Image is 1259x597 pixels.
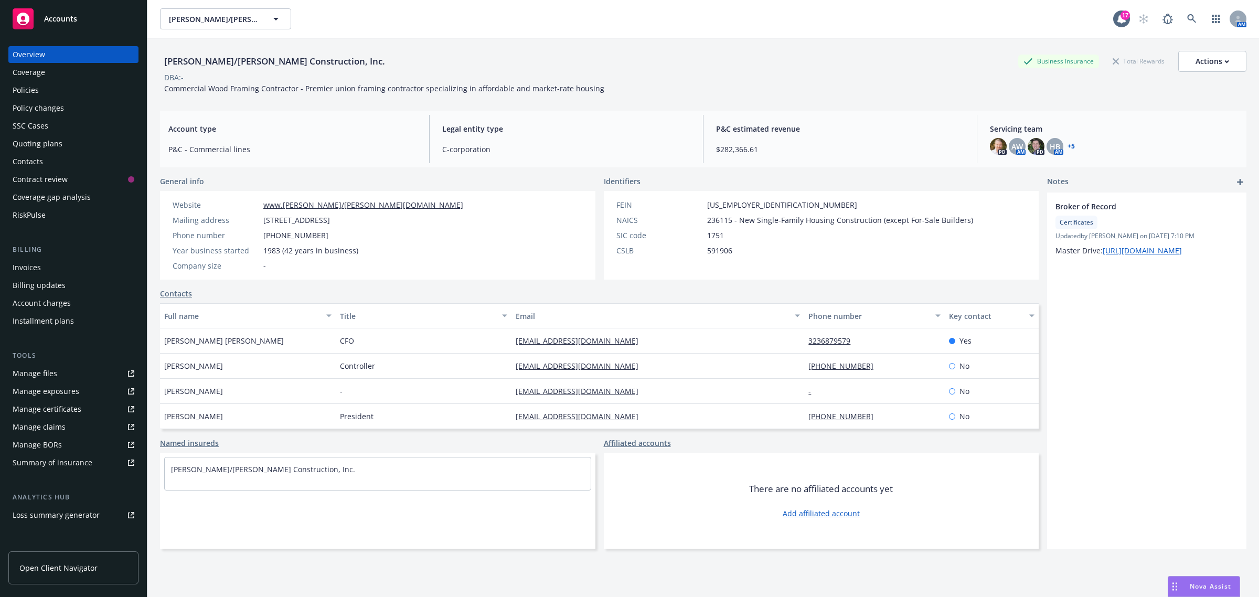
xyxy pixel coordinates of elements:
span: There are no affiliated accounts yet [749,483,893,495]
a: Coverage gap analysis [8,189,138,206]
p: Master Drive: [1055,245,1238,256]
div: [PERSON_NAME]/[PERSON_NAME] Construction, Inc. [160,55,389,68]
div: Manage exposures [13,383,79,400]
div: Manage claims [13,419,66,435]
a: Loss summary generator [8,507,138,524]
div: Company size [173,260,259,271]
div: Phone number [808,311,929,322]
div: Email [516,311,788,322]
a: [PHONE_NUMBER] [808,411,882,421]
div: Summary of insurance [13,454,92,471]
button: Phone number [804,303,945,328]
div: Tools [8,350,138,361]
a: Switch app [1205,8,1226,29]
span: Servicing team [990,123,1238,134]
span: [US_EMPLOYER_IDENTIFICATION_NUMBER] [707,199,857,210]
span: - [340,386,343,397]
a: [PHONE_NUMBER] [808,361,882,371]
div: Full name [164,311,320,322]
span: 1983 (42 years in business) [263,245,358,256]
a: [URL][DOMAIN_NAME] [1103,246,1182,255]
a: Affiliated accounts [604,438,671,449]
a: Manage files [8,365,138,382]
a: Invoices [8,259,138,276]
a: - [808,386,819,396]
div: Actions [1196,51,1229,71]
span: CFO [340,335,354,346]
span: Identifiers [604,176,641,187]
a: Accounts [8,4,138,34]
div: Policies [13,82,39,99]
span: President [340,411,374,422]
div: Manage BORs [13,436,62,453]
div: Business Insurance [1018,55,1099,68]
span: General info [160,176,204,187]
a: RiskPulse [8,207,138,223]
span: No [959,360,969,371]
div: Website [173,199,259,210]
button: Actions [1178,51,1246,72]
div: Policy changes [13,100,64,116]
div: Overview [13,46,45,63]
a: Manage exposures [8,383,138,400]
div: Account charges [13,295,71,312]
span: Broker of Record [1055,201,1211,212]
span: No [959,411,969,422]
div: Installment plans [13,313,74,329]
button: [PERSON_NAME]/[PERSON_NAME] Construction, Inc. [160,8,291,29]
a: Manage BORs [8,436,138,453]
div: Manage files [13,365,57,382]
button: Nova Assist [1168,576,1240,597]
button: Full name [160,303,336,328]
div: Billing [8,244,138,255]
div: Analytics hub [8,492,138,503]
span: [PERSON_NAME] [164,360,223,371]
a: [EMAIL_ADDRESS][DOMAIN_NAME] [516,361,647,371]
span: [PERSON_NAME] [PERSON_NAME] [164,335,284,346]
a: Add affiliated account [783,508,860,519]
button: Email [511,303,804,328]
a: Installment plans [8,313,138,329]
a: Start snowing [1133,8,1154,29]
a: Billing updates [8,277,138,294]
a: [EMAIL_ADDRESS][DOMAIN_NAME] [516,386,647,396]
a: www.[PERSON_NAME]/[PERSON_NAME][DOMAIN_NAME] [263,200,463,210]
a: Policies [8,82,138,99]
div: SIC code [616,230,703,241]
div: Manage certificates [13,401,81,418]
div: Contract review [13,171,68,188]
span: Nova Assist [1190,582,1231,591]
a: 3236879579 [808,336,859,346]
span: Open Client Navigator [19,562,98,573]
span: Certificates [1060,218,1093,227]
span: 1751 [707,230,724,241]
span: C-corporation [442,144,690,155]
div: Quoting plans [13,135,62,152]
a: Manage certificates [8,401,138,418]
div: Phone number [173,230,259,241]
a: [EMAIL_ADDRESS][DOMAIN_NAME] [516,336,647,346]
span: HB [1050,141,1060,152]
span: Commercial Wood Framing Contractor - Premier union framing contractor specializing in affordable ... [164,83,604,93]
a: Manage claims [8,419,138,435]
img: photo [990,138,1007,155]
a: [PERSON_NAME]/[PERSON_NAME] Construction, Inc. [171,464,355,474]
button: Key contact [945,303,1039,328]
div: FEIN [616,199,703,210]
div: CSLB [616,245,703,256]
a: Report a Bug [1157,8,1178,29]
span: [PERSON_NAME] [164,386,223,397]
span: Controller [340,360,375,371]
span: Updated by [PERSON_NAME] on [DATE] 7:10 PM [1055,231,1238,241]
a: Named insureds [160,438,219,449]
a: Search [1181,8,1202,29]
span: Accounts [44,15,77,23]
a: Summary of insurance [8,454,138,471]
a: Contacts [8,153,138,170]
div: Mailing address [173,215,259,226]
a: SSC Cases [8,118,138,134]
span: Yes [959,335,972,346]
a: Quoting plans [8,135,138,152]
span: 591906 [707,245,732,256]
